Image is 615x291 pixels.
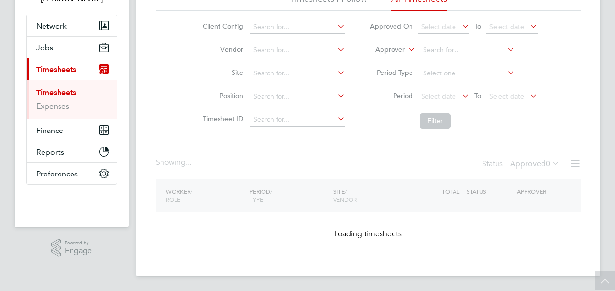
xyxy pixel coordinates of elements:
[27,141,117,162] button: Reports
[27,119,117,141] button: Finance
[27,194,117,210] img: fastbook-logo-retina.png
[26,194,117,210] a: Go to home page
[200,22,243,30] label: Client Config
[250,90,345,103] input: Search for...
[36,126,63,135] span: Finance
[36,88,76,97] a: Timesheets
[36,147,64,157] span: Reports
[250,113,345,127] input: Search for...
[250,20,345,34] input: Search for...
[186,158,191,167] span: ...
[156,158,193,168] div: Showing
[471,20,484,32] span: To
[489,22,524,31] span: Select date
[36,102,69,111] a: Expenses
[65,247,92,255] span: Engage
[421,92,456,101] span: Select date
[546,159,550,169] span: 0
[471,89,484,102] span: To
[27,15,117,36] button: Network
[369,91,413,100] label: Period
[420,67,515,80] input: Select one
[200,91,243,100] label: Position
[421,22,456,31] span: Select date
[51,239,92,257] a: Powered byEngage
[482,158,562,171] div: Status
[250,67,345,80] input: Search for...
[27,58,117,80] button: Timesheets
[250,44,345,57] input: Search for...
[36,65,76,74] span: Timesheets
[369,68,413,77] label: Period Type
[27,80,117,119] div: Timesheets
[361,45,405,55] label: Approver
[36,43,53,52] span: Jobs
[200,115,243,123] label: Timesheet ID
[369,22,413,30] label: Approved On
[420,44,515,57] input: Search for...
[36,21,67,30] span: Network
[489,92,524,101] span: Select date
[200,68,243,77] label: Site
[27,163,117,184] button: Preferences
[200,45,243,54] label: Vendor
[27,37,117,58] button: Jobs
[510,159,560,169] label: Approved
[420,113,451,129] button: Filter
[36,169,78,178] span: Preferences
[65,239,92,247] span: Powered by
